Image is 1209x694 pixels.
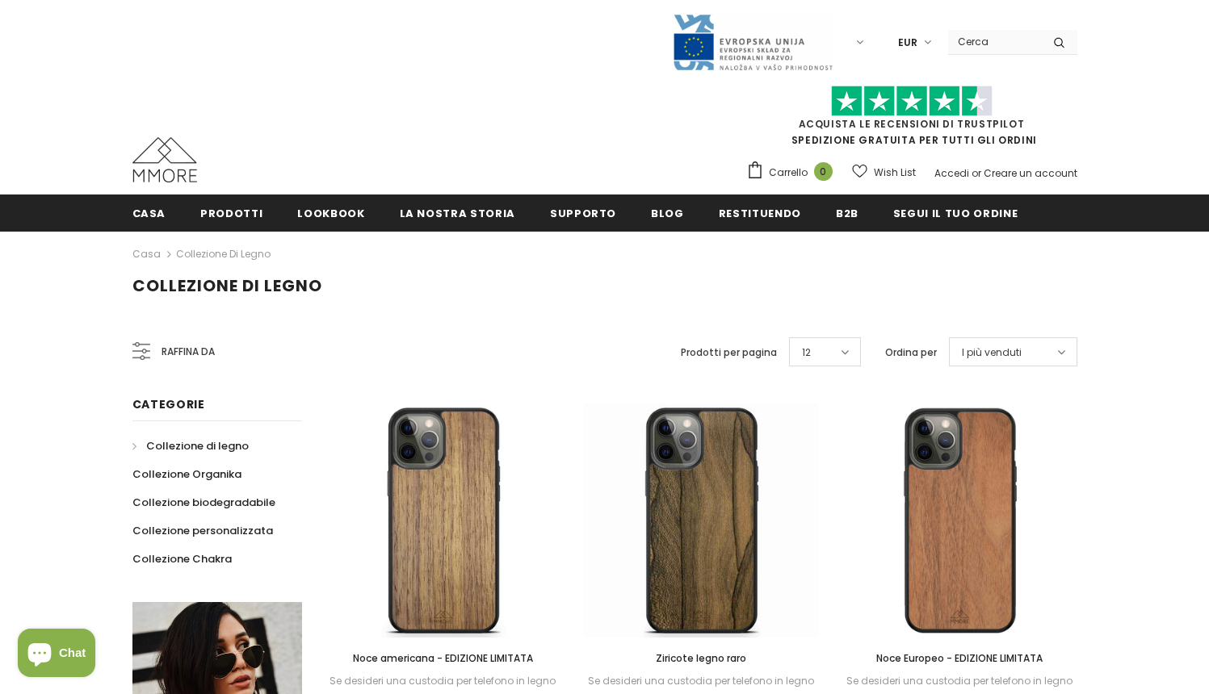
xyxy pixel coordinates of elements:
span: SPEDIZIONE GRATUITA PER TUTTI GLI ORDINI [746,93,1077,147]
span: La nostra storia [400,206,515,221]
a: Prodotti [200,194,262,231]
span: Restituendo [719,206,801,221]
a: La nostra storia [400,194,515,231]
span: Casa [132,206,166,221]
a: Collezione di legno [132,432,249,460]
a: Collezione Organika [132,460,241,488]
span: 0 [814,162,833,181]
a: Collezione Chakra [132,545,232,573]
span: Collezione di legno [146,438,249,454]
span: Collezione personalizzata [132,523,273,538]
a: Carrello 0 [746,161,841,185]
a: Creare un account [984,166,1077,180]
span: Lookbook [297,206,364,221]
span: 12 [802,345,811,361]
a: Lookbook [297,194,364,231]
a: Casa [132,245,161,264]
span: Prodotti [200,206,262,221]
a: B2B [836,194,858,231]
span: Collezione Organika [132,466,241,482]
label: Ordina per [885,345,937,361]
a: Noce Europeo - EDIZIONE LIMITATA [842,650,1077,667]
span: Collezione Chakra [132,551,232,566]
a: Acquista le recensioni di TrustPilot [799,117,1025,131]
a: Ziricote legno raro [584,650,818,667]
a: Casa [132,194,166,231]
a: Javni Razpis [672,35,833,48]
span: Noce americana - EDIZIONE LIMITATA [353,651,533,665]
a: Collezione di legno [176,247,271,261]
span: Ziricote legno raro [656,651,746,665]
a: Collezione personalizzata [132,516,273,545]
a: Restituendo [719,194,801,231]
a: Noce americana - EDIZIONE LIMITATA [326,650,560,667]
img: Casi MMORE [132,137,197,182]
span: Collezione di legno [132,274,322,297]
input: Search Site [948,30,1041,53]
span: Wish List [874,165,916,181]
span: Noce Europeo - EDIZIONE LIMITATA [876,651,1043,665]
span: Carrello [769,165,808,181]
img: Fidati di Pilot Stars [831,86,993,117]
a: Wish List [852,158,916,186]
a: Segui il tuo ordine [893,194,1018,231]
span: Blog [651,206,684,221]
span: supporto [550,206,616,221]
label: Prodotti per pagina [681,345,777,361]
span: Segui il tuo ordine [893,206,1018,221]
a: Accedi [934,166,969,180]
span: Categorie [132,396,205,412]
span: I più venduti [962,345,1022,361]
span: Raffina da [162,343,215,361]
span: B2B [836,206,858,221]
span: or [972,166,981,180]
span: EUR [898,35,917,51]
a: Collezione biodegradabile [132,488,275,516]
span: Collezione biodegradabile [132,495,275,510]
inbox-online-store-chat: Shopify online store chat [13,629,100,681]
img: Javni Razpis [672,13,833,72]
a: supporto [550,194,616,231]
a: Blog [651,194,684,231]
